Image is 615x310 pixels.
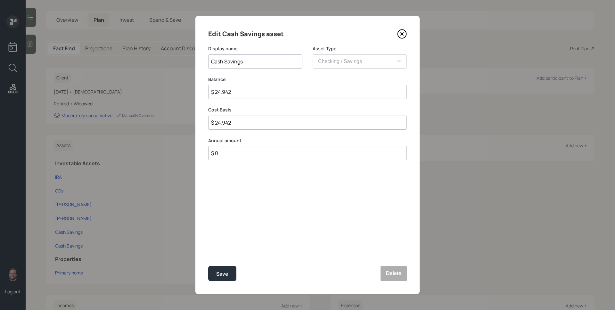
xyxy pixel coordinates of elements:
[313,45,407,52] label: Asset Type
[208,266,236,281] button: Save
[381,266,407,281] button: Delete
[208,76,407,83] label: Balance
[208,29,284,39] h4: Edit Cash Savings asset
[208,45,302,52] label: Display name
[208,107,407,113] label: Cost Basis
[216,270,228,278] div: Save
[208,137,407,144] label: Annual amount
